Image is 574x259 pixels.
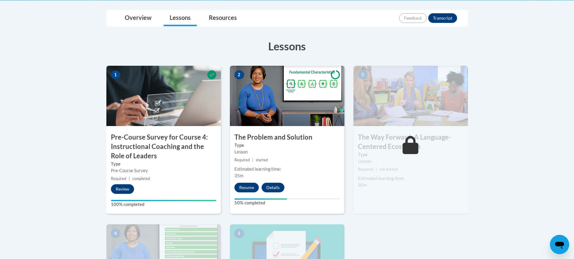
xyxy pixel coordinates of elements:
[234,166,340,172] div: Estimated learning time:
[358,70,368,79] span: 3
[353,133,468,151] h3: The Way Forward: A Language-Centered Ecosystem
[358,151,463,158] label: Type
[234,158,250,162] span: Required
[111,70,121,79] span: 1
[376,167,377,172] span: |
[119,10,158,26] a: Overview
[111,184,134,194] button: Review
[234,70,244,79] span: 2
[230,66,344,126] img: Course Image
[132,176,150,181] span: completed
[111,167,216,174] div: Pre-Course Survey
[252,158,253,162] span: |
[111,200,216,201] div: Your progress
[234,229,244,238] span: 5
[234,198,287,200] div: Your progress
[358,182,367,188] span: 30m
[550,235,569,254] iframe: Button to launch messaging window
[129,176,130,181] span: |
[358,175,463,182] div: Estimated learning time:
[106,66,221,126] img: Course Image
[164,10,197,26] a: Lessons
[428,13,457,23] button: Transcript
[111,176,126,181] span: Required
[234,200,340,206] label: 50% completed
[256,158,268,162] span: started
[111,161,216,167] label: Type
[106,39,468,54] h3: Lessons
[262,183,284,192] button: Details
[111,229,121,238] span: 4
[234,149,340,155] div: Lesson
[234,142,340,149] label: Type
[111,201,216,208] label: 100% completed
[203,10,243,26] a: Resources
[353,66,468,126] img: Course Image
[234,173,243,178] span: 35m
[234,183,259,192] button: Resume
[399,13,427,23] button: Feedback
[379,167,398,172] span: not started
[106,133,221,160] h3: Pre-Course Survey for Course 4: Instructional Coaching and the Role of Leaders
[358,158,463,165] div: Lesson
[358,167,373,172] span: Required
[230,133,344,142] h3: The Problem and Solution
